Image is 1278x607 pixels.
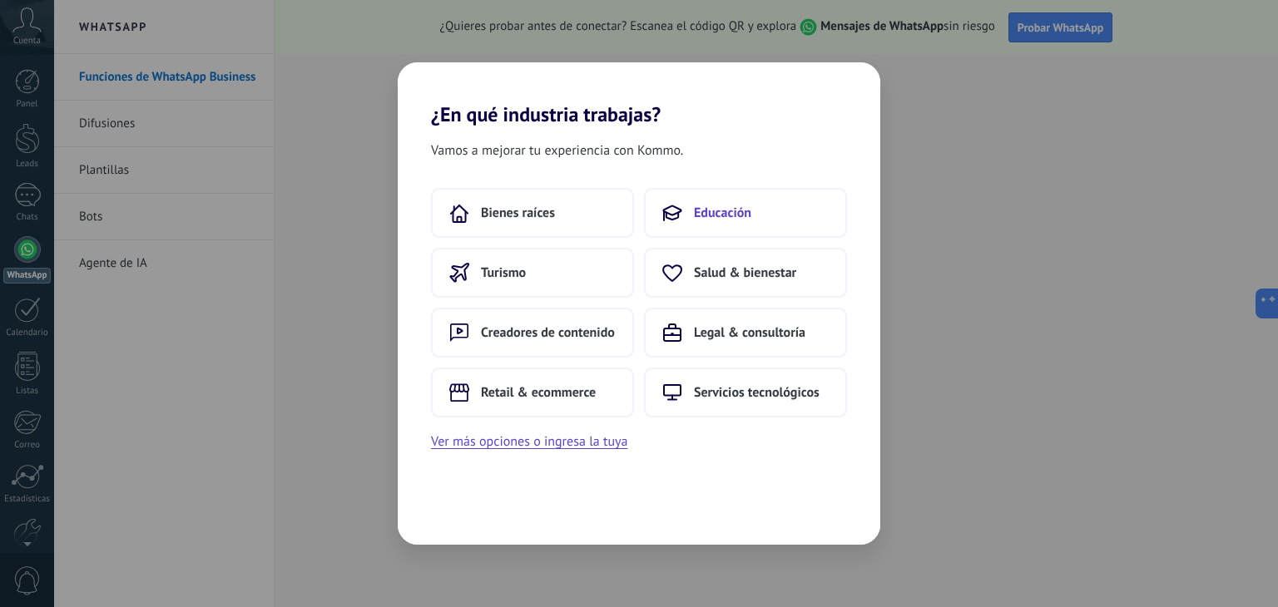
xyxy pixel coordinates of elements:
span: Creadores de contenido [481,324,615,341]
span: Servicios tecnológicos [694,384,820,401]
button: Legal & consultoría [644,308,847,358]
button: Educación [644,188,847,238]
span: Educación [694,205,751,221]
span: Vamos a mejorar tu experiencia con Kommo. [431,140,683,161]
span: Turismo [481,264,526,281]
button: Ver más opciones o ingresa la tuya [431,431,627,452]
button: Turismo [431,248,634,298]
span: Salud & bienestar [694,264,796,281]
button: Retail & ecommerce [431,368,634,417]
span: Legal & consultoría [694,324,805,341]
button: Creadores de contenido [431,308,634,358]
span: Retail & ecommerce [481,384,596,401]
span: Bienes raíces [481,205,555,221]
button: Bienes raíces [431,188,634,238]
button: Servicios tecnológicos [644,368,847,417]
h2: ¿En qué industria trabajas? [398,62,880,126]
button: Salud & bienestar [644,248,847,298]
